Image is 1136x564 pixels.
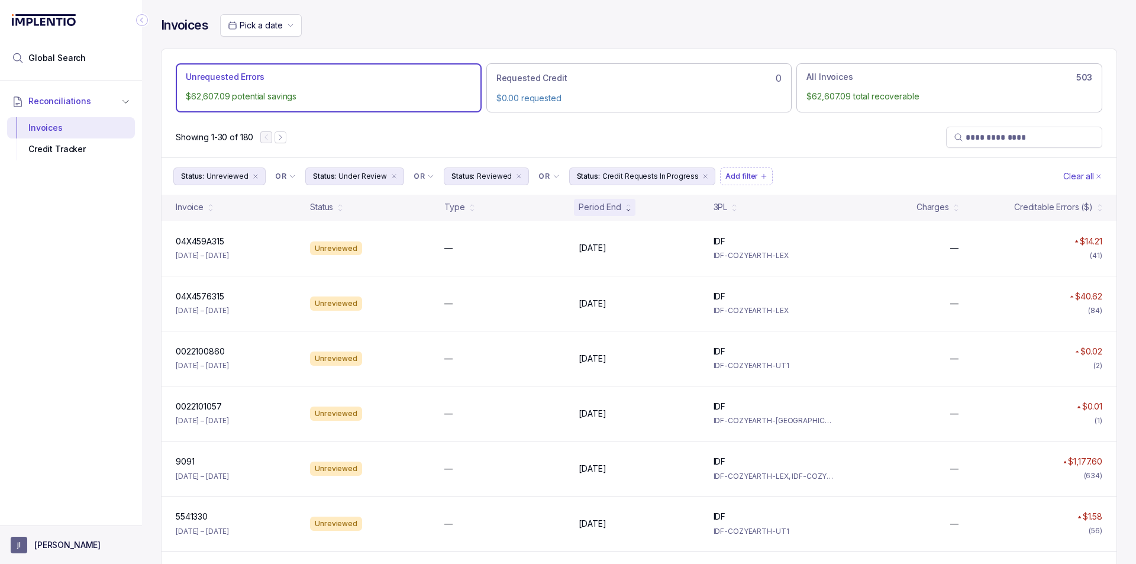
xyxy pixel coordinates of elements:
p: Unrequested Errors [186,71,264,83]
div: (2) [1093,360,1102,372]
div: Unreviewed [310,407,362,421]
div: (84) [1088,305,1102,317]
li: Filter Chip Connector undefined [414,172,434,181]
div: Reconciliations [7,115,135,163]
p: IDF-COZYEARTH-UT1 [714,526,834,537]
img: red pointer upwards [1077,405,1080,408]
li: Filter Chip Reviewed [444,167,529,185]
p: IDF [714,401,726,412]
p: — [444,242,453,254]
div: Unreviewed [310,296,362,311]
div: Collapse Icon [135,13,149,27]
p: IDF-COZYEARTH-LEX [714,250,834,262]
p: IDF-COZYEARTH-LEX [714,305,834,317]
img: red pointer upwards [1075,350,1079,353]
button: Filter Chip Credit Requests In Progress [569,167,716,185]
p: [DATE] [579,463,606,475]
img: red pointer upwards [1077,515,1081,518]
button: Filter Chip Connector undefined [534,168,564,185]
button: Clear Filters [1061,167,1105,185]
p: Under Review [338,170,387,182]
div: 3PL [714,201,728,213]
div: remove content [701,172,710,181]
li: Filter Chip Connector undefined [275,172,296,181]
p: — [950,408,958,420]
button: Filter Chip Add filter [720,167,773,185]
div: Unreviewed [310,462,362,476]
p: — [444,353,453,365]
li: Filter Chip Under Review [305,167,404,185]
p: IDF-COZYEARTH-UT1 [714,360,834,372]
div: (41) [1090,250,1102,262]
h4: Invoices [161,17,208,34]
img: red pointer upwards [1063,460,1067,463]
p: Unreviewed [206,170,248,182]
div: Unreviewed [310,352,362,366]
p: — [950,518,958,530]
div: Unreviewed [310,241,362,256]
p: IDF [714,511,726,523]
div: Credit Tracker [17,138,125,160]
p: 9091 [176,456,194,468]
p: Reviewed [477,170,512,182]
p: $0.01 [1082,401,1102,412]
span: Global Search [28,52,86,64]
p: $14.21 [1080,236,1102,247]
div: Remaining page entries [176,131,253,143]
ul: Action Tab Group [176,63,1102,112]
div: Creditable Errors ($) [1014,201,1093,213]
div: Unreviewed [310,517,362,531]
p: — [444,518,453,530]
button: User initials[PERSON_NAME] [11,537,131,553]
button: Next Page [275,131,286,143]
p: Status: [577,170,600,182]
div: Status [310,201,333,213]
p: [DATE] [579,353,606,365]
p: Clear all [1063,170,1094,182]
p: 5541330 [176,511,208,523]
div: Charges [916,201,949,213]
div: Period End [579,201,621,213]
p: Status: [313,170,336,182]
p: Add filter [725,170,758,182]
button: Filter Chip Connector undefined [409,168,439,185]
p: 0022101057 [176,401,222,412]
p: Credit Requests In Progress [602,170,699,182]
p: — [950,298,958,310]
p: — [444,298,453,310]
div: Invoice [176,201,204,213]
search: Date Range Picker [228,20,282,31]
p: [DATE] – [DATE] [176,470,229,482]
p: All Invoices [806,71,853,83]
div: (56) [1089,525,1102,537]
p: OR [538,172,550,181]
span: User initials [11,537,27,553]
h6: 503 [1076,73,1092,82]
p: $62,607.09 potential savings [186,91,472,102]
button: Filter Chip Unreviewed [173,167,266,185]
img: red pointer upwards [1070,295,1073,298]
span: Reconciliations [28,95,91,107]
p: 04X459A315 [176,236,224,247]
p: IDF-COZYEARTH-[GEOGRAPHIC_DATA] [714,415,834,427]
ul: Filter Group [173,167,1061,185]
p: Requested Credit [496,72,567,84]
p: [DATE] – [DATE] [176,415,229,427]
p: $62,607.09 total recoverable [806,91,1092,102]
div: remove content [514,172,524,181]
p: $1,177.60 [1068,456,1102,468]
p: [DATE] – [DATE] [176,250,229,262]
p: IDF [714,291,726,302]
p: 04X4576315 [176,291,224,302]
p: [DATE] [579,408,606,420]
p: — [950,353,958,365]
li: Filter Chip Connector undefined [538,172,559,181]
p: — [950,242,958,254]
p: — [444,408,453,420]
div: (1) [1095,415,1102,427]
div: 0 [496,71,782,85]
p: [PERSON_NAME] [34,539,101,551]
